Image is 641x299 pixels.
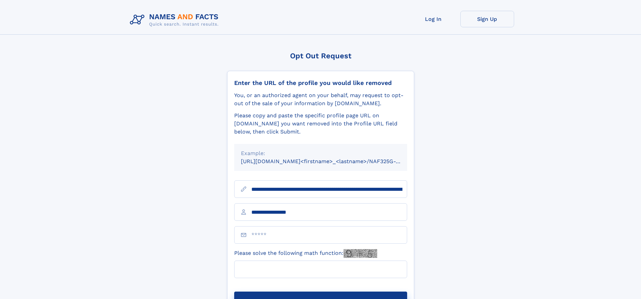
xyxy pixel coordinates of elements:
div: Opt Out Request [227,52,414,60]
div: Please copy and paste the specific profile page URL on [DOMAIN_NAME] you want removed into the Pr... [234,112,407,136]
a: Sign Up [460,11,514,27]
div: You, or an authorized agent on your behalf, may request to opt-out of the sale of your informatio... [234,91,407,108]
small: [URL][DOMAIN_NAME]<firstname>_<lastname>/NAF325G-xxxxxxxx [241,158,420,165]
label: Please solve the following math function: [234,249,377,258]
div: Example: [241,149,400,157]
a: Log In [406,11,460,27]
img: Logo Names and Facts [127,11,224,29]
div: Enter the URL of the profile you would like removed [234,79,407,87]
